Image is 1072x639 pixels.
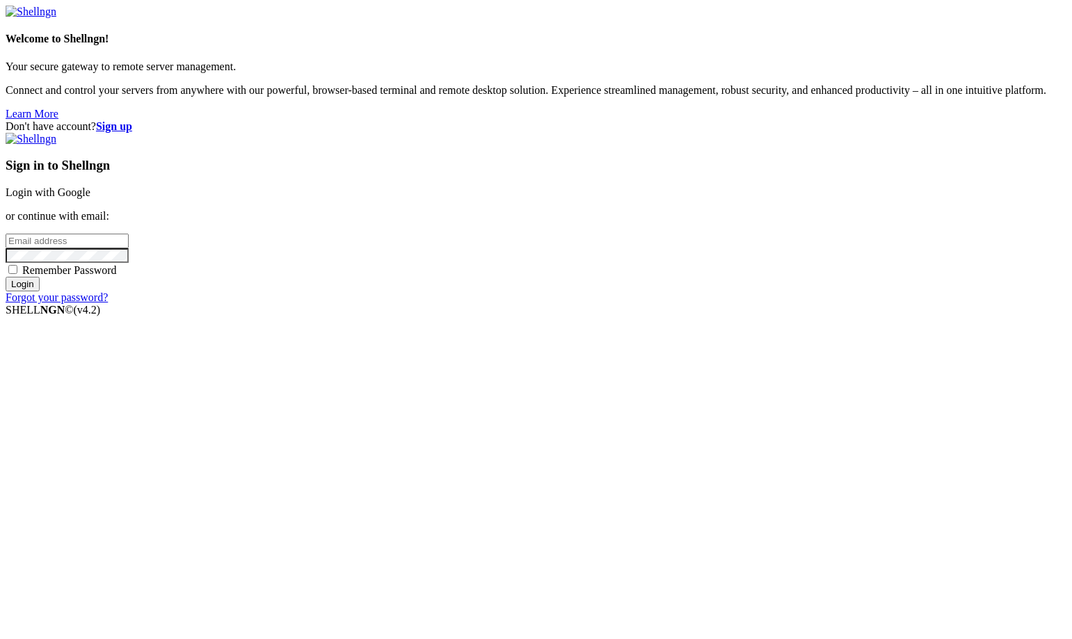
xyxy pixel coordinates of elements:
a: Learn More [6,108,58,120]
div: Don't have account? [6,120,1066,133]
input: Remember Password [8,265,17,274]
input: Email address [6,234,129,248]
b: NGN [40,304,65,316]
p: or continue with email: [6,210,1066,223]
a: Sign up [96,120,132,132]
h3: Sign in to Shellngn [6,158,1066,173]
span: Remember Password [22,264,117,276]
span: 4.2.0 [74,304,101,316]
p: Connect and control your servers from anywhere with our powerful, browser-based terminal and remo... [6,84,1066,97]
a: Login with Google [6,186,90,198]
a: Forgot your password? [6,291,108,303]
input: Login [6,277,40,291]
img: Shellngn [6,133,56,145]
p: Your secure gateway to remote server management. [6,60,1066,73]
h4: Welcome to Shellngn! [6,33,1066,45]
span: SHELL © [6,304,100,316]
img: Shellngn [6,6,56,18]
